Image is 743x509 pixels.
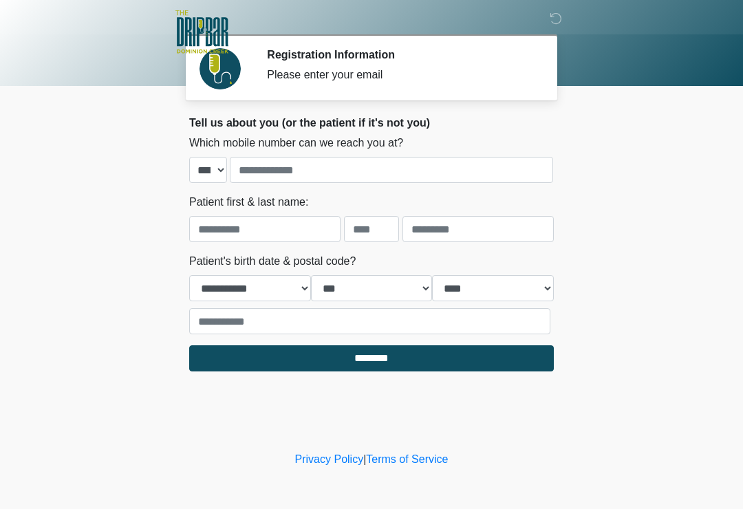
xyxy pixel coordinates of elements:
label: Patient first & last name: [189,194,308,210]
a: Terms of Service [366,453,448,465]
h2: Tell us about you (or the patient if it's not you) [189,116,554,129]
label: Which mobile number can we reach you at? [189,135,403,151]
label: Patient's birth date & postal code? [189,253,356,270]
a: | [363,453,366,465]
a: Privacy Policy [295,453,364,465]
img: The DRIPBaR - San Antonio Dominion Creek Logo [175,10,228,56]
img: Agent Avatar [200,48,241,89]
div: Please enter your email [267,67,533,83]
